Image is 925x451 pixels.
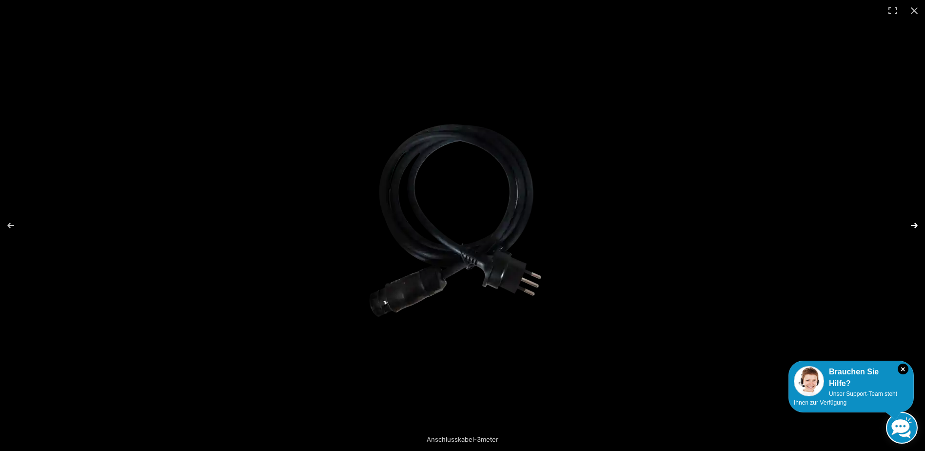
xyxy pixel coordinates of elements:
[794,366,908,389] div: Brauchen Sie Hilfe?
[794,390,897,406] span: Unser Support-Team steht Ihnen zur Verfügung
[898,364,908,374] i: Schließen
[360,430,565,449] div: Anschlusskabel-3meter
[794,366,824,396] img: Customer service
[357,85,568,367] img: Anschlusskabel-3meter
